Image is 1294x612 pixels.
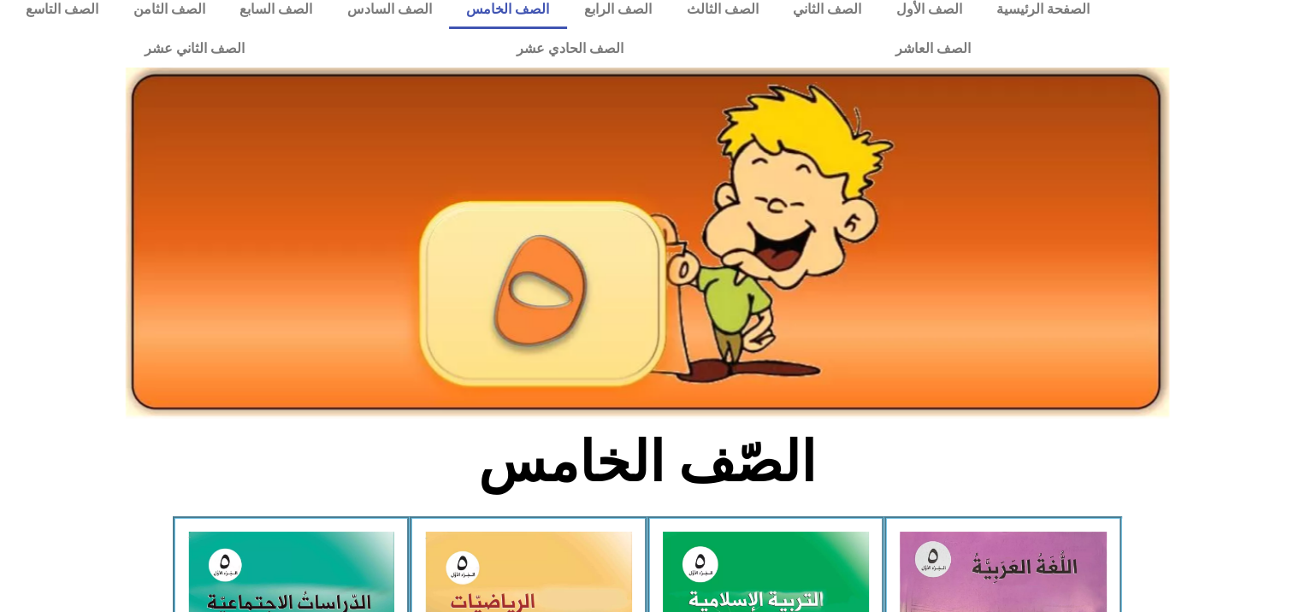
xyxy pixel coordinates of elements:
a: الصف العاشر [759,29,1107,68]
a: الصف الحادي عشر [381,29,759,68]
a: الصف الثاني عشر [9,29,381,68]
h2: الصّف الخامس [364,429,930,496]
